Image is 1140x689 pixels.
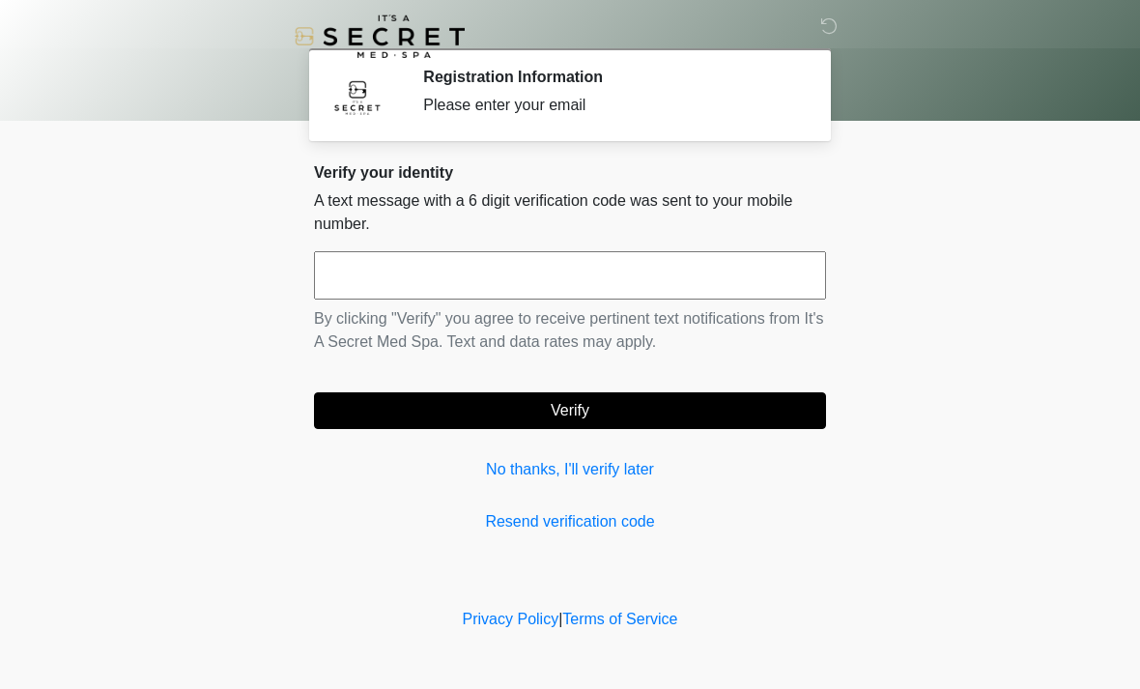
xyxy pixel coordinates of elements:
[328,68,386,126] img: Agent Avatar
[314,510,826,533] a: Resend verification code
[314,189,826,236] p: A text message with a 6 digit verification code was sent to your mobile number.
[314,392,826,429] button: Verify
[314,307,826,354] p: By clicking "Verify" you agree to receive pertinent text notifications from It's A Secret Med Spa...
[314,163,826,182] h2: Verify your identity
[314,458,826,481] a: No thanks, I'll verify later
[295,14,465,58] img: It's A Secret Med Spa Logo
[463,611,559,627] a: Privacy Policy
[423,68,797,86] h2: Registration Information
[562,611,677,627] a: Terms of Service
[558,611,562,627] a: |
[423,94,797,117] div: Please enter your email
